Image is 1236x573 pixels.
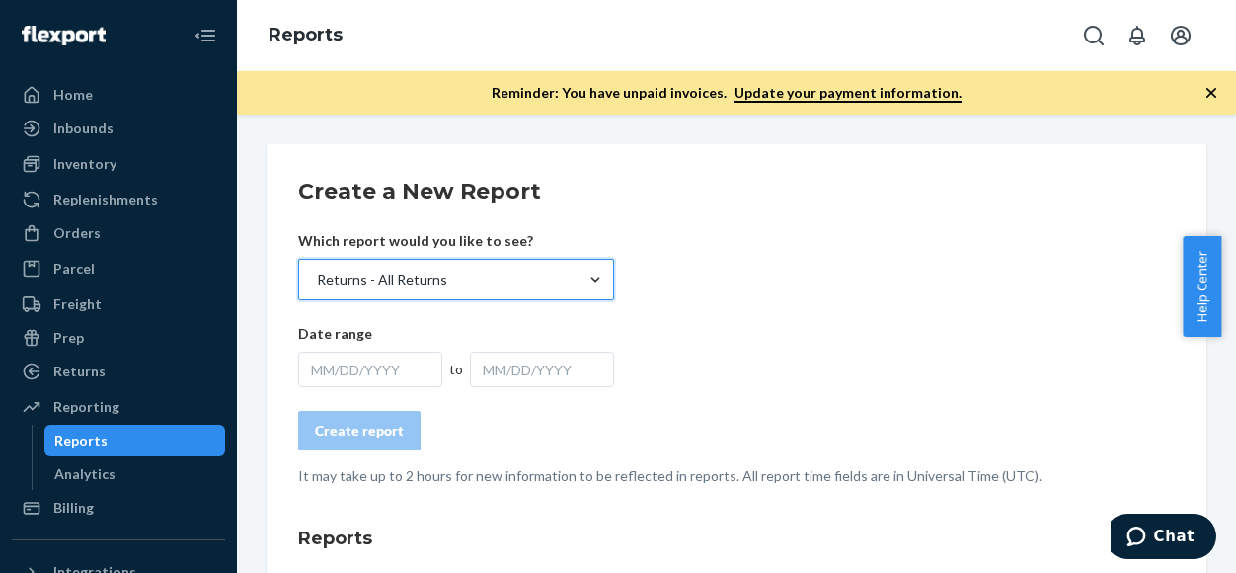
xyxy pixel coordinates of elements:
a: Orders [12,217,225,249]
p: Reminder: You have unpaid invoices. [492,83,962,103]
a: Inbounds [12,113,225,144]
a: Reports [44,425,226,456]
h2: Create a New Report [298,176,1175,207]
button: Open notifications [1118,16,1157,55]
div: Parcel [53,259,95,279]
div: Billing [53,498,94,518]
a: Inventory [12,148,225,180]
div: MM/DD/YYYY [298,352,442,387]
div: Home [53,85,93,105]
p: It may take up to 2 hours for new information to be reflected in reports. All report time fields ... [298,466,1175,486]
a: Analytics [44,458,226,490]
div: Create report [315,421,404,441]
div: Inventory [53,154,116,174]
a: Returns [12,356,225,387]
iframe: Opens a widget where you can chat to one of our agents [1111,514,1216,563]
button: Help Center [1183,236,1221,337]
ol: breadcrumbs [253,7,358,64]
button: Close Navigation [186,16,225,55]
img: Flexport logo [22,26,106,45]
div: Returns - All Returns [317,270,447,289]
div: Reports [54,431,108,450]
a: Update your payment information. [734,84,962,103]
a: Billing [12,492,225,524]
button: Create report [298,411,421,450]
div: Orders [53,223,101,243]
div: to [442,360,471,379]
div: Analytics [54,464,116,484]
div: Reporting [53,397,119,417]
a: Home [12,79,225,111]
button: Open account menu [1161,16,1200,55]
div: Inbounds [53,119,114,138]
a: Reports [269,24,343,45]
div: Prep [53,328,84,348]
p: Which report would you like to see? [298,231,614,251]
a: Freight [12,288,225,320]
div: MM/DD/YYYY [470,352,614,387]
div: Replenishments [53,190,158,209]
div: Returns [53,362,106,381]
a: Replenishments [12,184,225,215]
a: Reporting [12,391,225,423]
div: Freight [53,294,102,314]
h3: Reports [298,526,1175,551]
a: Parcel [12,253,225,285]
a: Prep [12,322,225,354]
p: Date range [298,324,614,344]
button: Open Search Box [1074,16,1114,55]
